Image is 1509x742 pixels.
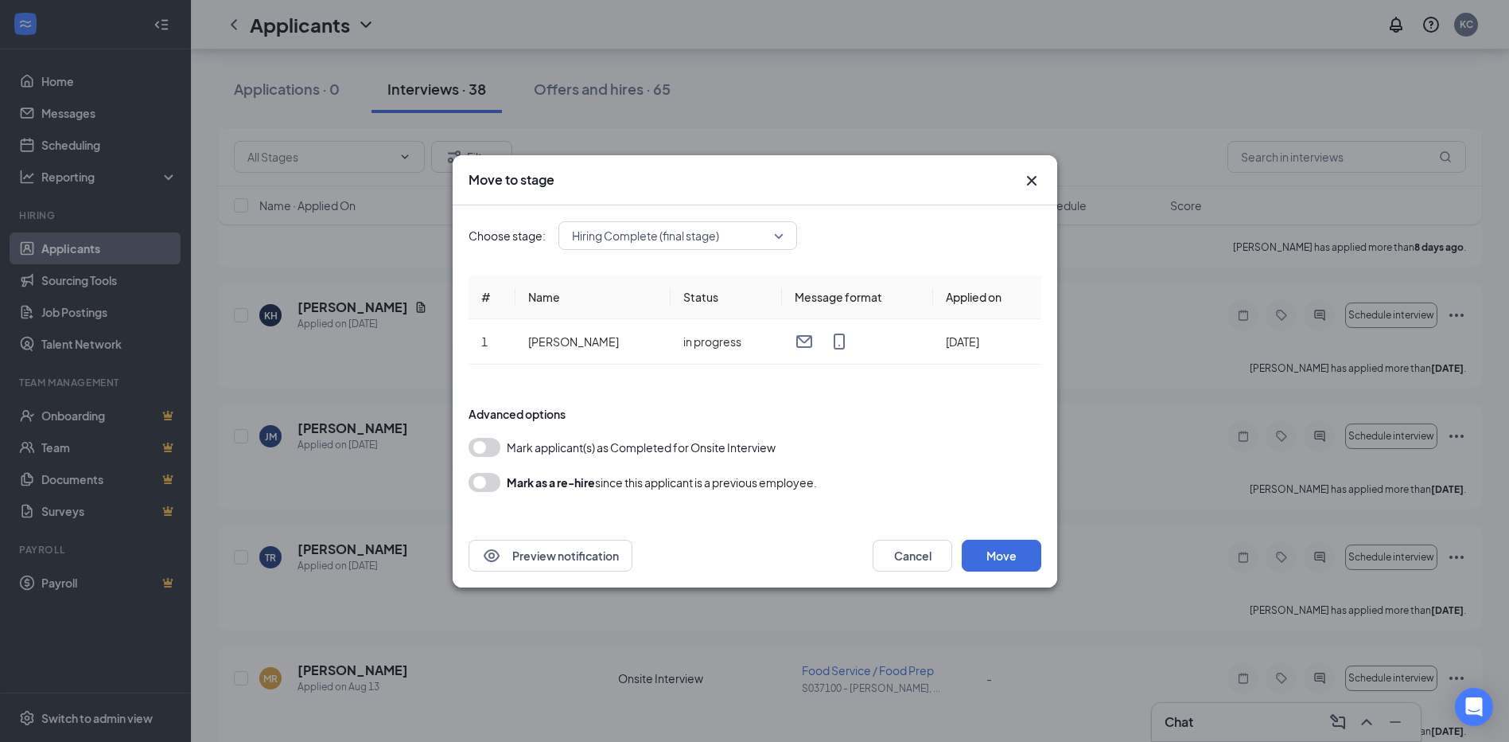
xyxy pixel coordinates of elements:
[469,275,515,319] th: #
[469,171,554,189] h3: Move to stage
[1455,688,1493,726] div: Open Intercom Messenger
[515,275,670,319] th: Name
[572,224,719,248] span: Hiring Complete (final stage)
[1022,171,1041,190] svg: Cross
[515,319,670,365] td: [PERSON_NAME]
[830,332,849,351] svg: MobileSms
[1022,171,1041,190] button: Close
[507,475,595,490] b: Mark as a re-hire
[469,540,632,572] button: EyePreview notification
[507,473,817,492] div: since this applicant is a previous employee.
[670,275,781,319] th: Status
[932,275,1040,319] th: Applied on
[469,406,1041,422] div: Advanced options
[795,332,814,351] svg: Email
[962,540,1041,572] button: Move
[507,438,776,457] span: Mark applicant(s) as Completed for Onsite Interview
[873,540,952,572] button: Cancel
[782,275,933,319] th: Message format
[481,334,488,349] span: 1
[932,319,1040,365] td: [DATE]
[482,546,501,565] svg: Eye
[670,319,781,365] td: in progress
[469,227,546,244] span: Choose stage:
